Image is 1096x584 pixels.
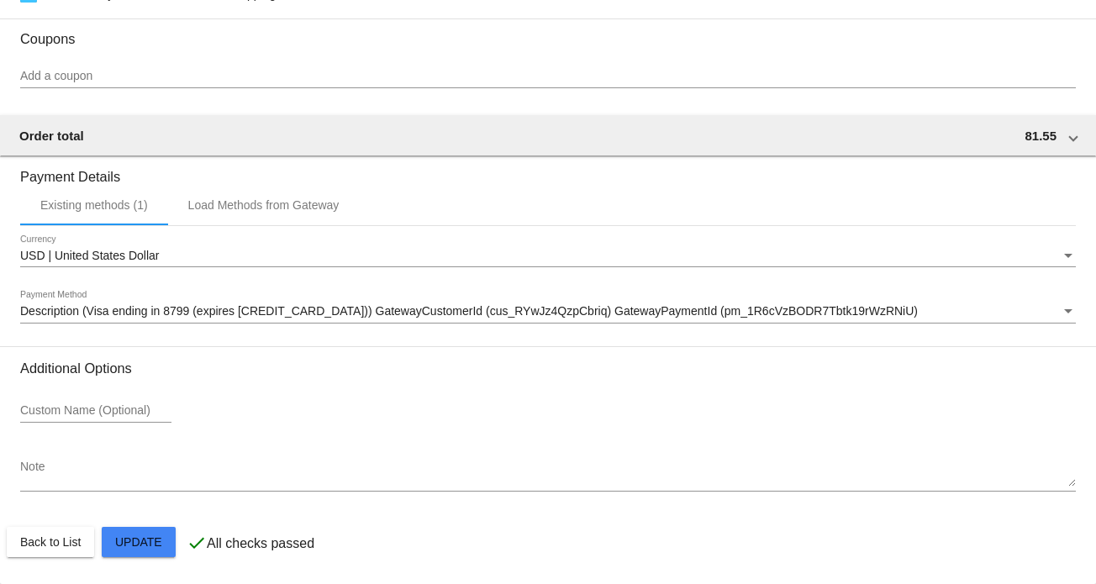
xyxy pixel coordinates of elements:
[20,360,1076,376] h3: Additional Options
[20,304,918,318] span: Description (Visa ending in 8799 (expires [CREDIT_CARD_DATA])) GatewayCustomerId (cus_RYwJz4QzpCb...
[20,70,1076,83] input: Add a coupon
[20,18,1076,47] h3: Coupons
[7,527,94,557] button: Back to List
[20,250,1076,263] mat-select: Currency
[115,535,162,549] span: Update
[40,198,148,212] div: Existing methods (1)
[207,536,314,551] p: All checks passed
[20,156,1076,185] h3: Payment Details
[20,305,1076,318] mat-select: Payment Method
[188,198,340,212] div: Load Methods from Gateway
[20,404,171,418] input: Custom Name (Optional)
[1025,129,1056,143] span: 81.55
[20,249,159,262] span: USD | United States Dollar
[187,533,207,553] mat-icon: check
[19,129,84,143] span: Order total
[20,535,81,549] span: Back to List
[102,527,176,557] button: Update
